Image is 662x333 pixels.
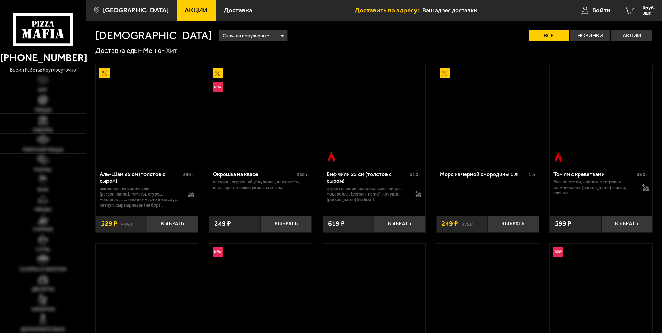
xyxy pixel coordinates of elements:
span: 360 г [637,172,649,178]
span: Напитки [31,307,55,312]
button: Выбрать [374,216,425,232]
a: Острое блюдоТом ям с креветками [550,65,652,166]
button: Выбрать [487,216,539,232]
div: Морс из черной смородины 1 л [440,171,527,178]
a: Острое блюдоБиф чили 25 см (толстое с сыром) [323,65,426,166]
span: Доставить по адресу: [355,7,422,13]
span: 490 г [183,172,194,178]
span: [GEOGRAPHIC_DATA] [103,7,169,13]
p: ветчина, огурец, яйцо куриное, картофель, квас, лук зеленый, укроп, сметана. [213,179,308,190]
span: Роллы [34,167,52,172]
p: фарш говяжий, паприка, соус-пицца, моцарелла, [PERSON_NAME]-кочудян, [PERSON_NAME] (на борт). [327,186,409,202]
img: Новинка [553,247,563,257]
span: 265 г [297,172,308,178]
label: Новинки [570,30,611,41]
img: Острое блюдо [553,152,563,162]
span: 1 л [529,172,535,178]
a: Доставка еды- [95,46,142,55]
span: Супы [36,247,50,252]
span: 0 руб. [643,6,655,10]
div: Хит [166,46,177,55]
span: Римская пицца [23,147,63,152]
input: Ваш адрес доставки [422,4,555,17]
span: 529 ₽ [101,220,118,227]
span: 599 ₽ [555,220,571,227]
span: 249 ₽ [214,220,231,227]
label: Акции [611,30,652,41]
span: Дополнительно [21,327,65,332]
span: Салаты и закуски [19,267,66,272]
img: Острое блюдо [326,152,337,162]
span: Акции [185,7,208,13]
label: Все [529,30,569,41]
img: Новинка [213,82,223,92]
div: Окрошка на квасе [213,171,295,178]
span: Доставка [224,7,252,13]
a: Меню- [143,46,165,55]
span: Горячее [33,227,53,232]
span: Сначала популярные [223,29,269,42]
span: Десерты [32,287,54,292]
img: Акционный [99,68,110,78]
span: Войти [592,7,610,13]
span: Наборы [33,127,53,132]
h1: [DEMOGRAPHIC_DATA] [95,30,212,41]
img: Акционный [213,68,223,78]
s: 595 ₽ [121,220,132,227]
s: 278 ₽ [461,220,473,227]
button: Выбрать [261,216,312,232]
p: бульон том ям, креветка тигровая, шампиньоны, [PERSON_NAME], кинза, сливки. [553,179,635,196]
div: Биф чили 25 см (толстое с сыром) [327,171,409,184]
span: Обеды [34,207,52,212]
span: Хит [38,87,48,92]
a: АкционныйНовинкаОкрошка на квасе [209,65,312,166]
div: Том ям с креветками [553,171,635,178]
button: Выбрать [147,216,198,232]
span: 0 шт. [643,11,655,15]
span: WOK [37,187,49,192]
span: 619 ₽ [328,220,345,227]
p: цыпленок, лук репчатый, [PERSON_NAME], томаты, огурец, моцарелла, сливочно-чесночный соус, кетчуп... [100,186,181,208]
button: Выбрать [601,216,652,232]
a: АкционныйАль-Шам 25 см (толстое с сыром) [96,65,198,166]
span: 249 ₽ [441,220,458,227]
img: Акционный [440,68,450,78]
img: Новинка [213,247,223,257]
span: 510 г [410,172,421,178]
span: Пицца [35,107,52,112]
a: АкционныйМорс из черной смородины 1 л [436,65,539,166]
div: Аль-Шам 25 см (толстое с сыром) [100,171,181,184]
